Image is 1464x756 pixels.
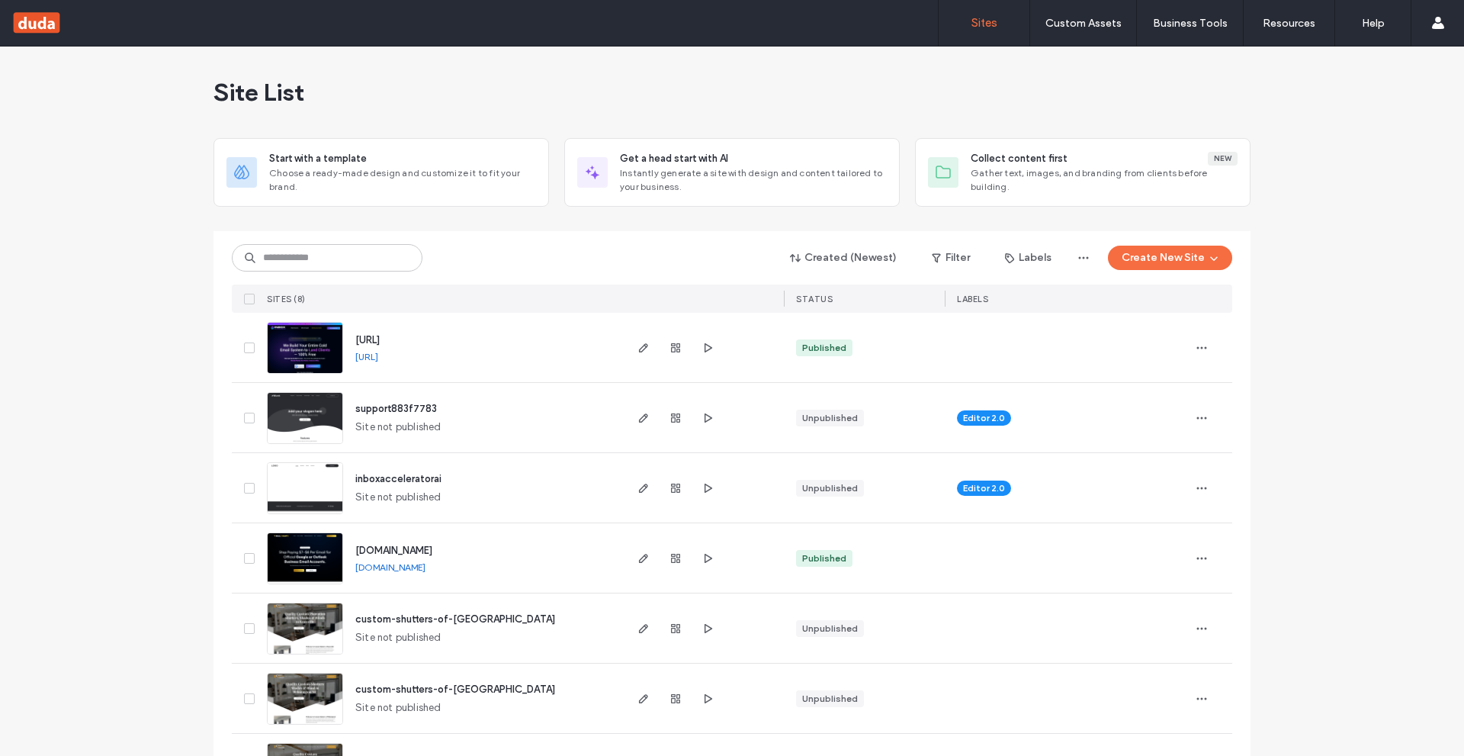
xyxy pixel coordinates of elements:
label: Resources [1263,17,1315,30]
span: Gather text, images, and branding from clients before building. [971,166,1238,194]
span: STATUS [796,294,833,304]
div: New [1208,152,1238,166]
a: [DOMAIN_NAME] [355,561,425,573]
button: Filter [917,246,985,270]
span: Site List [213,77,304,108]
label: Sites [971,16,997,30]
label: Business Tools [1153,17,1228,30]
div: Get a head start with AIInstantly generate a site with design and content tailored to your business. [564,138,900,207]
a: custom-shutters-of-[GEOGRAPHIC_DATA] [355,613,555,625]
span: Editor 2.0 [963,481,1005,495]
button: Created (Newest) [777,246,910,270]
span: SITES (8) [267,294,306,304]
div: Unpublished [802,692,858,706]
span: Start with a template [269,151,367,166]
div: Unpublished [802,411,858,425]
span: Choose a ready-made design and customize it to fit your brand. [269,166,536,194]
label: Custom Assets [1045,17,1122,30]
span: Site not published [355,700,441,716]
span: Editor 2.0 [963,411,1005,425]
div: Unpublished [802,622,858,635]
a: inboxacceleratorai [355,473,441,484]
span: Site not published [355,630,441,645]
a: [URL] [355,334,380,346]
div: Published [802,341,846,355]
button: Create New Site [1108,246,1232,270]
div: Published [802,552,846,565]
div: Unpublished [802,481,858,495]
div: Start with a templateChoose a ready-made design and customize it to fit your brand. [213,138,549,207]
a: [DOMAIN_NAME] [355,545,432,556]
span: Collect content first [971,151,1067,166]
span: Instantly generate a site with design and content tailored to your business. [620,166,887,194]
a: custom-shutters-of-[GEOGRAPHIC_DATA] [355,684,555,695]
div: Collect content firstNewGather text, images, and branding from clients before building. [915,138,1250,207]
button: Labels [991,246,1065,270]
span: Site not published [355,420,441,435]
span: LABELS [957,294,988,304]
a: [URL] [355,351,378,362]
span: Get a head start with AI [620,151,728,166]
span: Site not published [355,490,441,505]
label: Help [1362,17,1385,30]
a: support883f7783 [355,403,437,414]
